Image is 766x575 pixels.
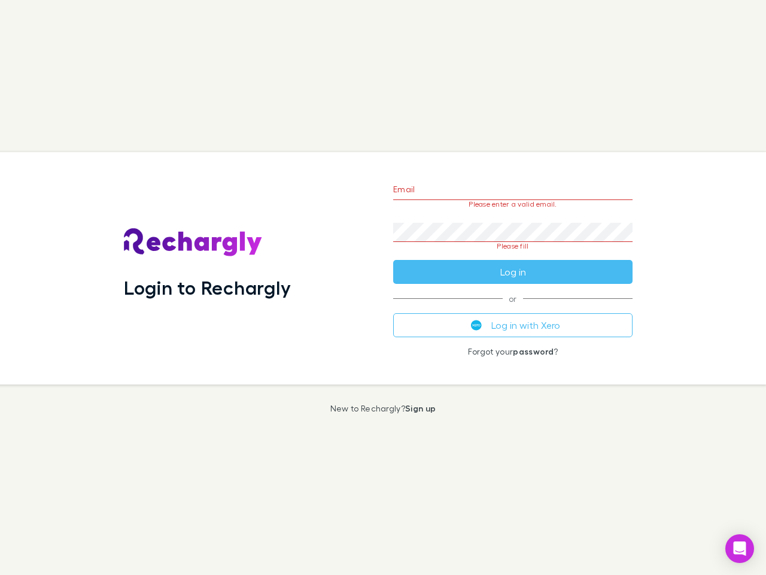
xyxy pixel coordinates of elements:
span: or [393,298,633,299]
div: Open Intercom Messenger [725,534,754,563]
button: Log in [393,260,633,284]
p: Forgot your ? [393,347,633,356]
p: New to Rechargly? [330,404,436,413]
img: Rechargly's Logo [124,228,263,257]
button: Log in with Xero [393,313,633,337]
a: password [513,346,554,356]
h1: Login to Rechargly [124,276,291,299]
img: Xero's logo [471,320,482,331]
a: Sign up [405,403,436,413]
p: Please fill [393,242,633,250]
p: Please enter a valid email. [393,200,633,208]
